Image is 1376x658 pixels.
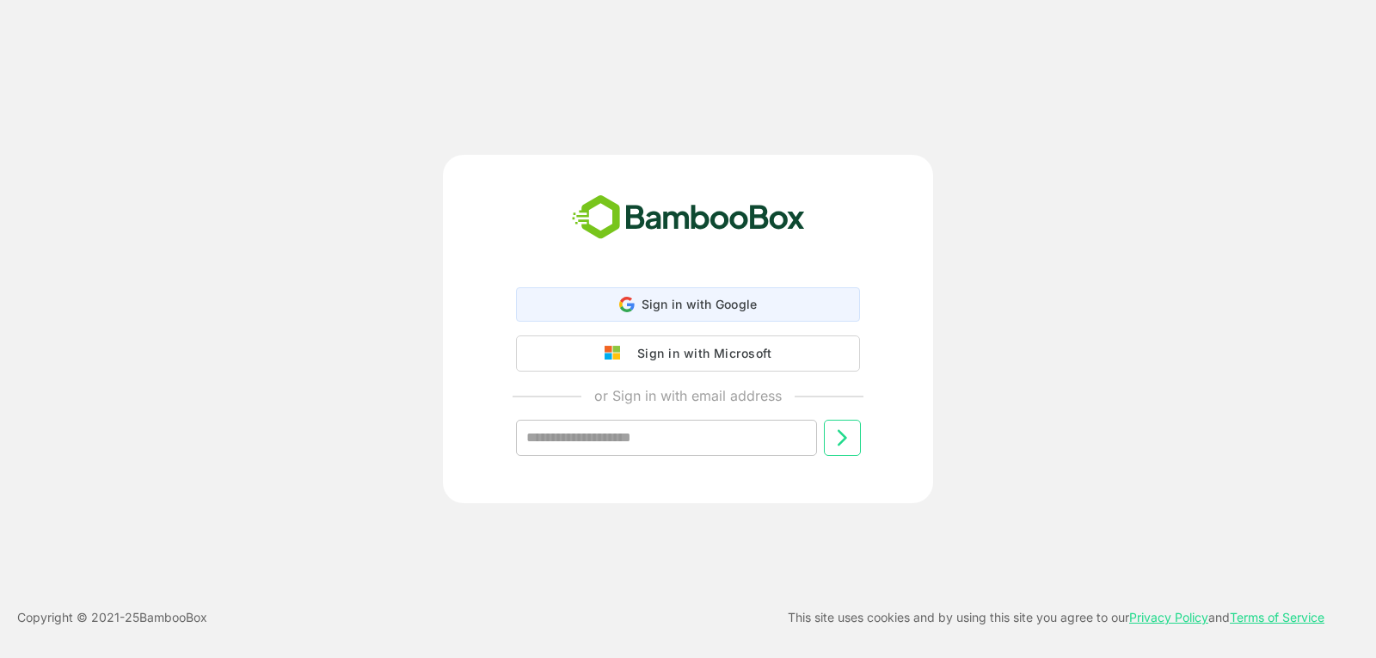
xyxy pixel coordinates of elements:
a: Terms of Service [1230,610,1324,624]
p: Copyright © 2021- 25 BambooBox [17,607,207,628]
p: This site uses cookies and by using this site you agree to our and [788,607,1324,628]
div: Sign in with Google [516,287,860,322]
img: bamboobox [562,189,814,246]
img: google [605,346,629,361]
p: or Sign in with email address [594,385,782,406]
span: Sign in with Google [642,297,758,311]
div: Sign in with Microsoft [629,342,771,365]
button: Sign in with Microsoft [516,335,860,372]
a: Privacy Policy [1129,610,1208,624]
